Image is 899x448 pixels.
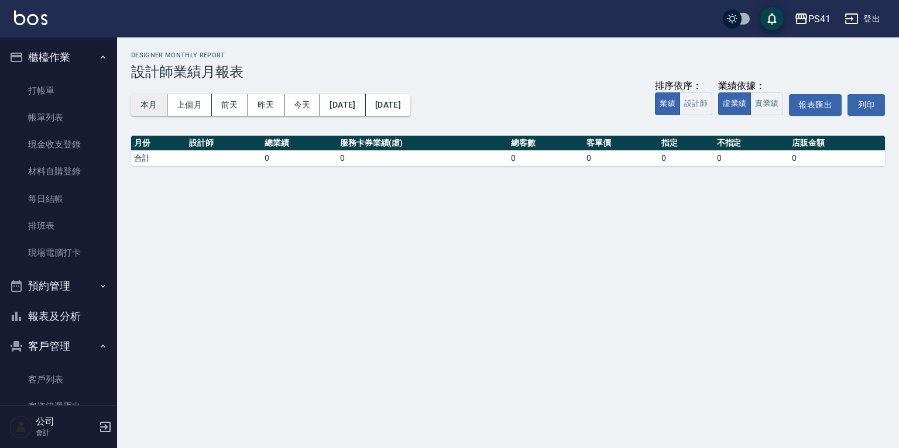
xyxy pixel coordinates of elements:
button: 客戶管理 [5,331,112,361]
td: 0 [789,150,885,166]
td: 合計 [131,150,186,166]
h2: Designer Monthly Report [131,51,885,59]
button: 昨天 [248,94,284,116]
a: 每日結帳 [5,185,112,212]
h3: 設計師業績月報表 [131,64,885,80]
button: 預約管理 [5,271,112,301]
td: 0 [337,150,508,166]
th: 客單價 [584,136,659,151]
button: [DATE] [366,94,410,116]
a: 材料自購登錄 [5,158,112,185]
td: 0 [508,150,584,166]
button: [DATE] [320,94,365,116]
a: 打帳單 [5,77,112,104]
button: 今天 [284,94,321,116]
td: 0 [714,150,790,166]
button: 設計師 [680,92,712,115]
div: 排序依序： [655,80,712,92]
button: 前天 [212,94,248,116]
a: 客戶列表 [5,366,112,393]
button: 實業績 [750,92,783,115]
th: 不指定 [714,136,790,151]
a: 排班表 [5,212,112,239]
button: 上個月 [167,94,212,116]
th: 總業績 [262,136,337,151]
td: 0 [584,150,659,166]
h5: 公司 [36,416,95,428]
div: 業績依據： [718,80,783,92]
th: 總客數 [508,136,584,151]
button: 登出 [840,8,885,30]
p: 會計 [36,428,95,438]
button: 虛業績 [718,92,751,115]
button: save [760,7,784,30]
a: 帳單列表 [5,104,112,131]
th: 指定 [658,136,713,151]
button: 櫃檯作業 [5,42,112,73]
td: 0 [262,150,337,166]
div: PS41 [808,12,831,26]
a: 現場電腦打卡 [5,239,112,266]
th: 設計師 [186,136,262,151]
button: 報表匯出 [789,94,842,116]
th: 月份 [131,136,186,151]
button: 報表及分析 [5,301,112,332]
button: 業績 [655,92,680,115]
a: 客資篩選匯出 [5,393,112,420]
a: 現金收支登錄 [5,131,112,158]
table: a dense table [131,136,885,166]
img: Person [9,415,33,439]
img: Logo [14,11,47,25]
th: 店販金額 [789,136,885,151]
button: 本月 [131,94,167,116]
button: 列印 [847,94,885,116]
td: 0 [658,150,713,166]
button: PS41 [790,7,835,31]
th: 服務卡券業績(虛) [337,136,508,151]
